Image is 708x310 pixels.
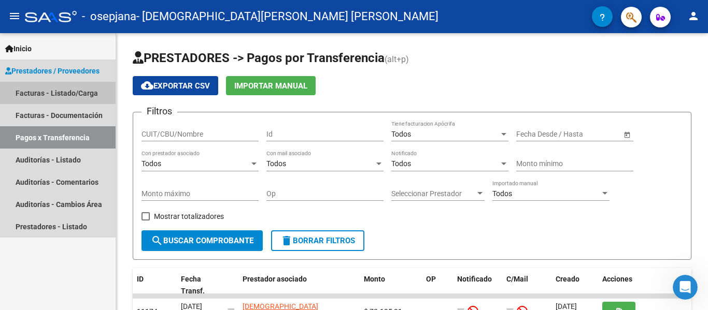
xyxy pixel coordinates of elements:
span: Seleccionar Prestador [391,189,475,198]
mat-icon: menu [8,10,21,22]
span: Todos [391,159,411,168]
button: Borrar Filtros [271,230,364,251]
datatable-header-cell: Monto [360,268,422,302]
datatable-header-cell: ID [133,268,177,302]
datatable-header-cell: Prestador asociado [238,268,360,302]
datatable-header-cell: OP [422,268,453,302]
span: Todos [266,159,286,168]
span: Notificado [457,275,492,283]
span: Mostrar totalizadores [154,210,224,223]
span: - [DEMOGRAPHIC_DATA][PERSON_NAME] [PERSON_NAME] [136,5,438,28]
button: Buscar Comprobante [141,230,263,251]
mat-icon: person [687,10,700,22]
span: Exportar CSV [141,81,210,91]
span: Buscar Comprobante [151,236,253,245]
span: Creado [556,275,579,283]
input: Fecha fin [563,130,614,139]
input: Fecha inicio [516,130,554,139]
span: (alt+p) [385,54,409,64]
h3: Filtros [141,104,177,119]
button: Open calendar [621,129,632,140]
span: - osepjana [82,5,136,28]
span: Todos [391,130,411,138]
span: ID [137,275,144,283]
datatable-header-cell: Acciones [598,268,691,302]
datatable-header-cell: Creado [551,268,598,302]
span: Inicio [5,43,32,54]
span: Fecha Transf. [181,275,205,295]
button: Importar Manual [226,76,316,95]
span: C/Mail [506,275,528,283]
iframe: Intercom live chat [673,275,698,300]
span: OP [426,275,436,283]
span: Prestador asociado [243,275,307,283]
span: Importar Manual [234,81,307,91]
datatable-header-cell: C/Mail [502,268,551,302]
mat-icon: delete [280,234,293,247]
datatable-header-cell: Notificado [453,268,502,302]
span: Acciones [602,275,632,283]
mat-icon: cloud_download [141,79,153,92]
span: Monto [364,275,385,283]
span: Todos [141,159,161,168]
mat-icon: search [151,234,163,247]
datatable-header-cell: Fecha Transf. [177,268,223,302]
span: PRESTADORES -> Pagos por Transferencia [133,51,385,65]
button: Exportar CSV [133,76,218,95]
span: Todos [492,189,512,198]
span: Borrar Filtros [280,236,355,245]
span: Prestadores / Proveedores [5,65,100,77]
